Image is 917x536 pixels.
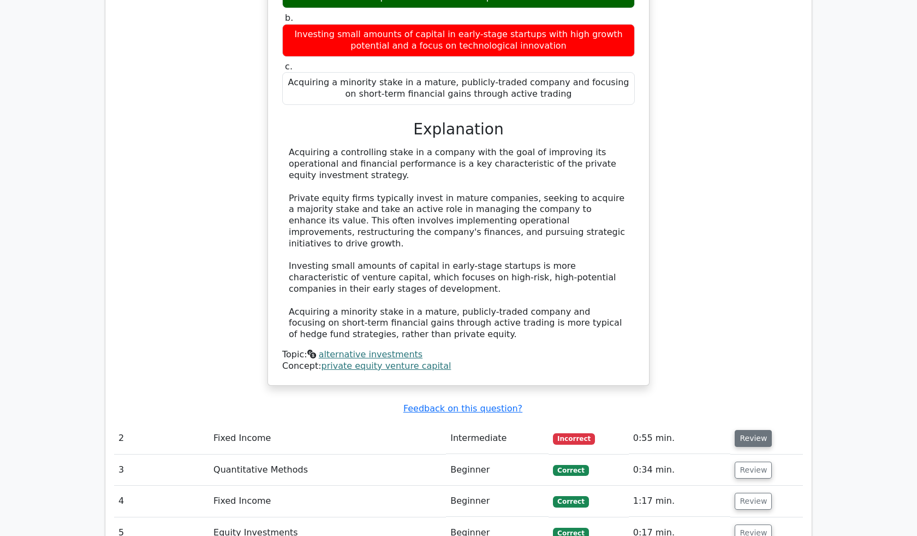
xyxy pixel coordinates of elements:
span: c. [285,61,293,72]
span: Correct [553,496,588,507]
div: Concept: [282,361,635,372]
td: Beginner [446,455,549,486]
td: Fixed Income [209,486,446,517]
td: Beginner [446,486,549,517]
td: 0:34 min. [629,455,731,486]
a: alternative investments [319,349,422,360]
a: private equity venture capital [321,361,451,371]
span: b. [285,13,293,23]
td: 4 [114,486,209,517]
td: Fixed Income [209,423,446,454]
button: Review [735,430,772,447]
div: Investing small amounts of capital in early-stage startups with high growth potential and a focus... [282,24,635,57]
td: Quantitative Methods [209,455,446,486]
span: Correct [553,465,588,476]
div: Acquiring a controlling stake in a company with the goal of improving its operational and financi... [289,147,628,340]
h3: Explanation [289,120,628,139]
td: 1:17 min. [629,486,731,517]
button: Review [735,462,772,479]
div: Acquiring a minority stake in a mature, publicly-traded company and focusing on short-term financ... [282,72,635,105]
td: 3 [114,455,209,486]
td: Intermediate [446,423,549,454]
button: Review [735,493,772,510]
a: Feedback on this question? [403,403,522,414]
td: 2 [114,423,209,454]
td: 0:55 min. [629,423,731,454]
div: Topic: [282,349,635,361]
span: Incorrect [553,433,595,444]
